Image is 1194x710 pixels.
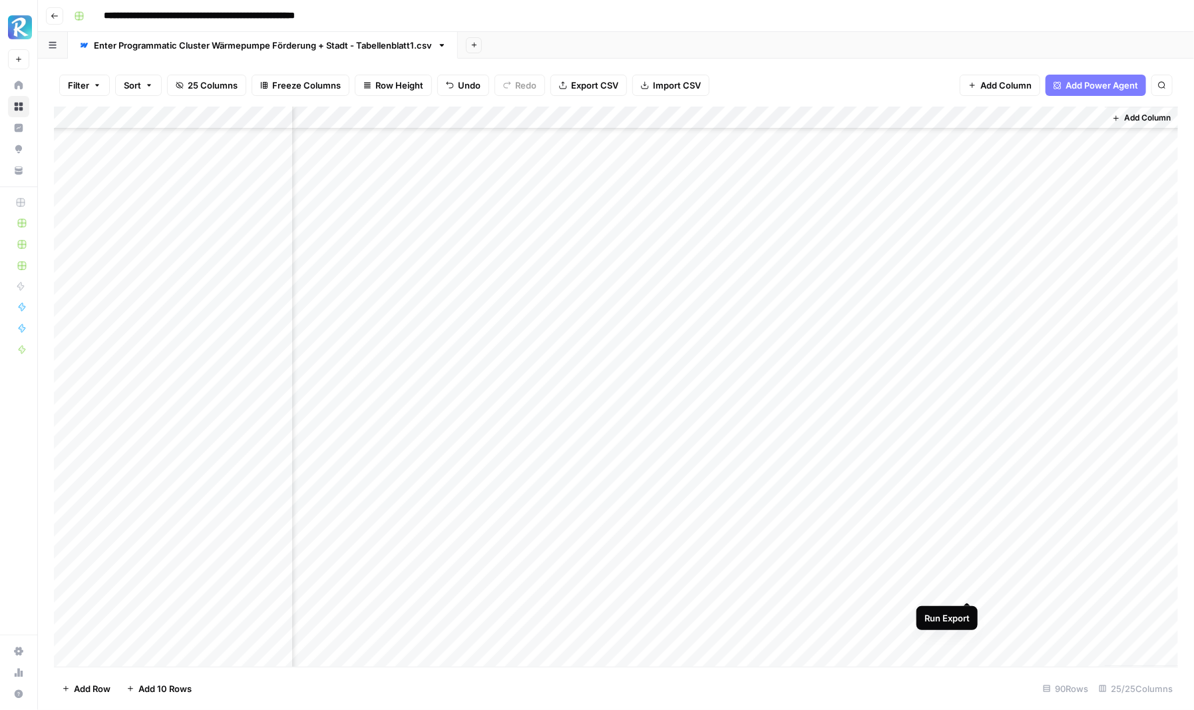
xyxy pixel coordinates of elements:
span: 25 Columns [188,79,238,92]
a: Browse [8,96,29,117]
button: Sort [115,75,162,96]
button: Redo [495,75,545,96]
button: Row Height [355,75,432,96]
a: Opportunities [8,139,29,160]
span: Freeze Columns [272,79,341,92]
button: 25 Columns [167,75,246,96]
span: Add 10 Rows [138,682,192,695]
button: Add Column [1107,109,1176,127]
button: Help + Support [8,683,29,705]
a: Enter Programmatic Cluster Wärmepumpe Förderung + Stadt - Tabellenblatt1.csv [68,32,458,59]
span: Redo [515,79,536,92]
button: Freeze Columns [252,75,349,96]
span: Add Column [1124,112,1171,124]
button: Undo [437,75,489,96]
span: Sort [124,79,141,92]
button: Add Power Agent [1046,75,1146,96]
button: Import CSV [632,75,709,96]
span: Add Power Agent [1066,79,1138,92]
button: Export CSV [550,75,627,96]
a: Usage [8,662,29,683]
a: Insights [8,117,29,139]
div: 25/25 Columns [1094,678,1178,699]
a: Your Data [8,160,29,181]
a: Settings [8,641,29,662]
div: Enter Programmatic Cluster Wärmepumpe Förderung + Stadt - Tabellenblatt1.csv [94,39,432,52]
span: Add Row [74,682,110,695]
a: Home [8,75,29,96]
span: Filter [68,79,89,92]
button: Add Row [54,678,118,699]
button: Workspace: Radyant [8,11,29,44]
span: Export CSV [571,79,618,92]
div: 90 Rows [1038,678,1094,699]
button: Add 10 Rows [118,678,200,699]
span: Undo [458,79,481,92]
span: Import CSV [653,79,701,92]
span: Row Height [375,79,423,92]
button: Filter [59,75,110,96]
span: Add Column [980,79,1032,92]
button: Add Column [960,75,1040,96]
div: Run Export [924,611,970,625]
img: Radyant Logo [8,15,32,39]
